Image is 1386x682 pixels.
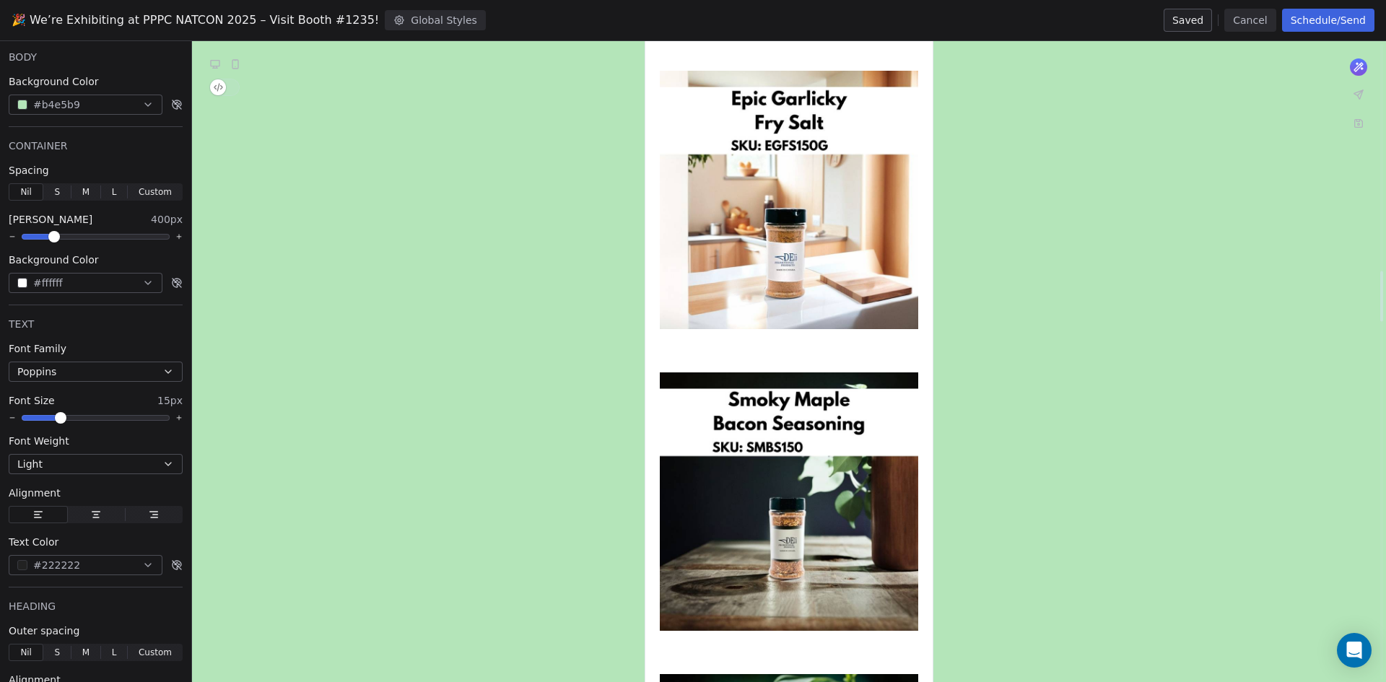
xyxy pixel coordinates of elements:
span: M [82,646,90,659]
span: Custom [139,185,172,198]
span: 400px [151,212,183,227]
button: Schedule/Send [1282,9,1374,32]
div: BODY [9,50,183,64]
span: #ffffff [33,276,63,291]
span: S [54,646,60,659]
div: Open Intercom Messenger [1337,633,1372,668]
span: Text Color [9,535,58,549]
span: L [112,646,117,659]
span: 15px [157,393,183,408]
button: #222222 [9,555,162,575]
button: Cancel [1224,9,1276,32]
span: Outer spacing [9,624,79,638]
span: M [82,185,90,198]
span: #b4e5b9 [33,97,80,113]
span: L [112,185,117,198]
span: #222222 [33,558,80,573]
span: Spacing [9,163,49,178]
span: S [54,185,60,198]
span: Font Family [9,341,66,356]
div: HEADING [9,599,183,613]
button: Global Styles [385,10,486,30]
span: Custom [139,646,172,659]
span: Alignment [9,486,61,500]
button: #b4e5b9 [9,95,162,115]
span: Font Weight [9,434,69,448]
span: Light [17,457,43,472]
button: #ffffff [9,273,162,293]
span: Background Color [9,253,99,267]
span: [PERSON_NAME] [9,212,92,227]
span: Background Color [9,74,99,89]
div: TEXT [9,317,183,331]
div: CONTAINER [9,139,183,153]
span: 🎉 We’re Exhibiting at PPPC NATCON 2025 – Visit Booth #1235! [12,12,379,29]
span: Font Size [9,393,55,408]
button: Saved [1164,9,1212,32]
span: Poppins [17,364,56,379]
